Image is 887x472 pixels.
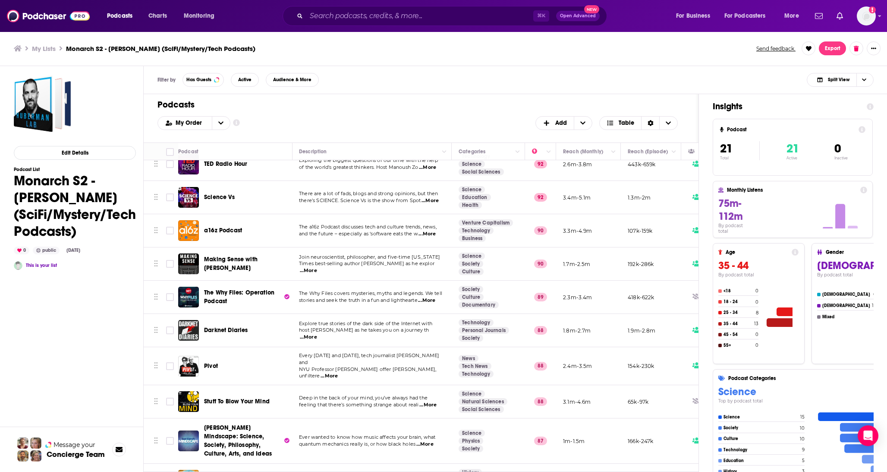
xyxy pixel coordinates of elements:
button: Move [153,291,159,304]
button: Audience & More [266,73,319,87]
span: ...More [300,267,317,274]
span: Toggle select row [166,398,174,405]
p: 2.4m-3.5m [563,362,592,370]
span: Toggle select row [166,437,174,445]
h4: 55+ [723,343,754,348]
div: [DATE] [63,247,84,254]
a: Technology [459,371,494,377]
p: 92 [534,160,547,168]
button: Choose View [807,73,874,87]
a: Charts [143,9,172,23]
a: Stuff To Blow Your Mind [178,391,199,412]
span: and the future – especially as ‘software eats the w [299,231,418,237]
img: Barbara Profile [30,450,41,462]
a: The Why Files: Operation Podcast [178,287,199,307]
h3: Filter by [157,77,176,83]
h4: Podcast [727,127,855,133]
h1: Insights [713,101,860,112]
span: a16z Podcast [204,227,242,234]
p: 1.9m-2.8m [628,327,656,334]
span: 21 [720,141,733,156]
span: 75m-112m [718,197,743,223]
p: 418k-622k [628,294,654,301]
a: Monarch S2 - Nerdy Niche (SciFi/Mystery/Tech Podcasts) [14,75,71,132]
p: 1.7m-2.5m [563,260,591,268]
a: Society [459,445,483,452]
a: Venture Capitalism [459,219,513,226]
span: ...More [419,402,437,409]
a: Society [459,260,483,267]
h4: Monthly Listens [727,187,856,193]
img: Podchaser - Follow, Share and Rate Podcasts [7,8,90,24]
a: Culture [459,294,484,301]
span: Join neuroscientist, philosopher, and five-time [US_STATE] [299,254,440,260]
h3: My Lists [32,44,56,53]
a: [PERSON_NAME] Mindscape: Science, Society, Philosophy, Culture, Arts, and Ideas [204,424,289,458]
div: Open Intercom Messenger [858,425,878,446]
a: Making Sense with Sam Harris [178,253,199,274]
button: open menu [212,117,230,130]
a: Pivot [204,362,218,371]
span: Add [555,120,567,126]
h4: 9 [802,447,805,453]
h4: By podcast total [718,272,799,278]
h4: 8 [756,310,758,316]
a: Science [459,253,485,260]
span: Toggle select row [166,293,174,301]
a: Personal Journals [459,327,509,334]
button: open menu [719,9,778,23]
a: Science Vs [204,193,235,202]
h4: 25 - 34 [723,310,754,315]
p: 90 [534,260,547,268]
button: Show profile menu [857,6,876,25]
a: Stuff To Blow Your Mind [204,397,270,406]
span: Toggle select row [166,326,174,334]
img: Rowan Sullivan [14,261,22,270]
a: Society [459,335,483,342]
a: Science [459,430,485,437]
button: Column Actions [439,147,450,157]
img: a16z Podcast [178,220,199,241]
h2: + Add [535,116,592,130]
span: Science Vs [204,193,235,201]
span: My Order [176,120,205,126]
h2: Choose List sort [157,116,230,130]
h4: Education [723,458,800,463]
a: Science [459,186,485,193]
p: 3.4m-5.1m [563,194,591,201]
h4: Age [726,249,788,255]
img: Sean Carroll's Mindscape: Science, Society, Philosophy, Culture, Arts, and Ideas [178,431,199,451]
a: Physics [459,437,483,444]
span: feeling that there’s something strange about reali [299,402,419,408]
h4: [DEMOGRAPHIC_DATA] [822,292,871,297]
p: 1.3m-2m [628,194,651,201]
span: Podcasts [107,10,132,22]
img: Science Vs [178,187,199,208]
span: Times best-selling author [PERSON_NAME] as he explor [299,260,434,266]
span: Toggle select row [166,193,174,201]
h4: 13 [754,321,758,326]
input: Search podcasts, credits, & more... [306,9,533,23]
p: 2.3m-3.4m [563,294,592,301]
span: Toggle select row [166,227,174,234]
button: Column Actions [513,147,523,157]
button: Column Actions [544,147,554,157]
p: Inactive [834,156,848,160]
span: of the world's greatest thinkers. Host Manoush Zo [299,164,418,170]
a: Science [459,390,485,397]
p: 3.3m-4.9m [563,227,592,234]
h4: Science [723,415,798,420]
span: Ever wanted to know how music affects your brain, what [299,434,435,440]
span: Toggle select row [166,362,174,370]
span: Split View [828,77,849,82]
span: 0 [834,141,841,156]
span: Toggle select row [166,260,174,268]
p: 443k-659k [628,161,656,168]
a: Society [459,286,483,293]
a: Darknet Diaries [204,326,248,335]
span: [PERSON_NAME] Mindscape: Science, Society, Philosophy, Culture, Arts, and Ideas [204,424,272,457]
h4: 10 [800,425,805,431]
